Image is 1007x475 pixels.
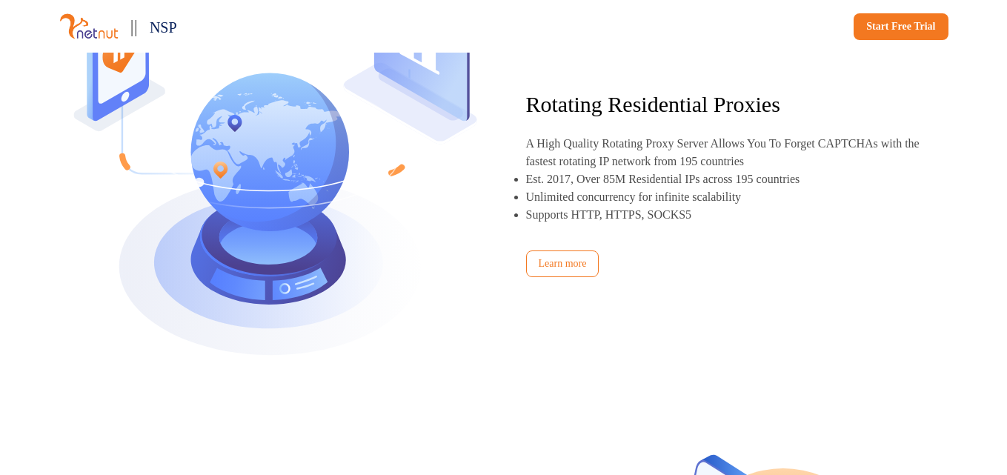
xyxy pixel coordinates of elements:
[150,19,177,36] span: NSP
[526,208,692,221] p: Supports HTTP, HTTPS, SOCKS5
[526,190,742,203] p: Unlimited concurrency for infinite scalability
[130,12,138,41] p: ||
[526,173,800,185] p: Est. 2017, Over 85M Residential IPs across 195 countries
[526,135,922,170] p: A High Quality Rotating Proxy Server Allows You To Forget CAPTCHAs with the fastest rotating IP n...
[526,250,599,277] a: Learn more
[854,13,948,40] a: Start Free Trial
[526,92,922,117] p: Rotating Residential Proxies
